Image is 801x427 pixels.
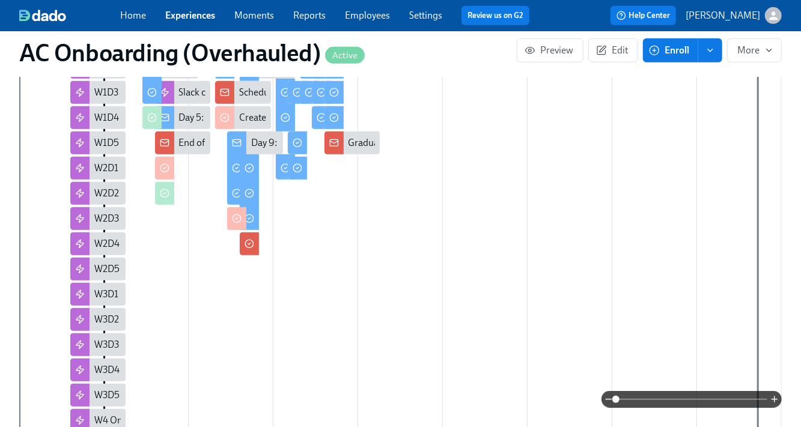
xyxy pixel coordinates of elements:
[527,44,573,56] span: Preview
[165,10,215,21] a: Experiences
[94,86,207,99] div: W1D3 Onboarding sessions
[588,38,638,62] button: Edit
[215,106,271,129] div: Create List Views for new ACs!
[698,38,722,62] button: enroll
[179,136,349,150] div: End of Week 1 - check in with your new AC
[349,136,416,150] div: Graduation Day!
[70,157,126,180] div: W2D1 Onboarding Sessions
[239,86,410,99] div: Schedule Week 2 Mock Call + Check-In 📞
[155,81,211,104] div: Slack channel round 3
[215,81,271,104] div: Schedule Week 2 Mock Call + Check-In 📞
[179,86,268,99] div: Slack channel round 3
[461,6,529,25] button: Review us on G2
[94,136,208,150] div: W1D5 Onboarding sessions
[179,111,350,124] div: Day 5: You + Salesforce = Dream Team 💻
[611,6,676,25] button: Help Center
[468,10,523,22] a: Review us on G2
[325,51,365,60] span: Active
[94,212,209,225] div: W2D3 Onboarding Sessions
[94,187,209,200] div: W2D2 Onboarding Sessions
[94,313,209,326] div: W3D2 Onboarding Sessions
[686,9,760,22] p: [PERSON_NAME]
[70,81,126,104] div: W1D3 Onboarding sessions
[70,359,126,381] div: W3D4 Onboarding Sessions
[598,44,628,56] span: Edit
[293,10,326,21] a: Reports
[70,207,126,230] div: W2D3 Onboarding Sessions
[94,111,208,124] div: W1D4 Onboarding sessions
[234,10,274,21] a: Moments
[70,283,126,306] div: W3D1 Onboarding Sessions
[617,10,670,22] span: Help Center
[94,389,209,402] div: W3D5 Onboarding Sessions
[19,10,66,22] img: dado
[517,38,583,62] button: Preview
[94,162,208,175] div: W2D1 Onboarding Sessions
[70,308,126,331] div: W3D2 Onboarding Sessions
[70,132,126,154] div: W1D5 Onboarding sessions
[94,288,208,301] div: W3D1 Onboarding Sessions
[651,44,689,56] span: Enroll
[239,111,363,124] div: Create List Views for new ACs!
[94,262,209,276] div: W2D5 Onboarding Sessions
[643,38,698,62] button: Enroll
[409,10,442,21] a: Settings
[70,232,126,255] div: W2D4 Onboarding Sessions
[94,363,209,377] div: W3D4 Onboarding Sessions
[94,237,209,250] div: W2D4 Onboarding Sessions
[94,414,198,427] div: W4 Onboarding Sessions
[70,384,126,407] div: W3D5 Onboarding Sessions
[240,56,296,79] div: 🎓 Day 10: It’s Graduation Day!
[155,132,211,154] div: End of Week 1 - check in with your new AC
[70,333,126,356] div: W3D3 Onboarding Sessions
[19,10,120,22] a: dado
[19,38,365,67] h1: AC Onboarding (Overhauled)
[70,182,126,205] div: W2D2 Onboarding Sessions
[70,106,126,129] div: W1D4 Onboarding sessions
[70,258,126,280] div: W2D5 Onboarding Sessions
[94,338,209,351] div: W3D3 Onboarding Sessions
[251,136,388,150] div: Day 9: You’re Taking the Lead! 🚀
[727,38,782,62] button: More
[686,7,782,24] button: [PERSON_NAME]
[120,10,146,21] a: Home
[324,132,380,154] div: Graduation Day!
[155,106,211,129] div: Day 5: You + Salesforce = Dream Team 💻
[227,132,283,154] div: Day 9: You’re Taking the Lead! 🚀
[737,44,772,56] span: More
[345,10,390,21] a: Employees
